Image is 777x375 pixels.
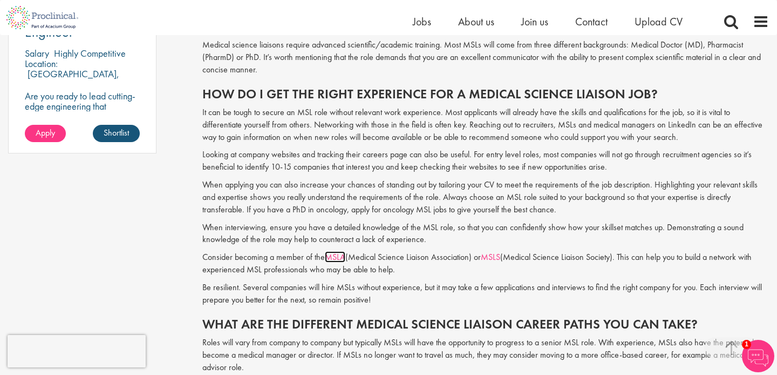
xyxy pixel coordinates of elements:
p: When applying you can also increase your chances of standing out by tailoring your CV to meet the... [202,179,769,216]
h2: What are the different medical science liaison career paths you can take? [202,317,769,331]
p: [GEOGRAPHIC_DATA], [GEOGRAPHIC_DATA] [25,68,119,90]
a: About us [458,15,494,29]
img: Chatbot [742,340,774,372]
a: Jobs [413,15,431,29]
p: Consider becoming a member of the (Medical Science Liaison Association) or (Medical Science Liais... [202,251,769,276]
iframe: reCAPTCHA [8,335,146,367]
a: Join us [521,15,548,29]
span: Location: [25,57,58,70]
p: Roles will vary from company to company but typically MSLs will have the opportunity to progress ... [202,337,769,374]
h2: How do I get the right experience for a medical science liaison job? [202,87,769,101]
a: Apply [25,125,66,142]
span: Salary [25,47,49,59]
p: Are you ready to lead cutting-edge engineering that accelerate clinical breakthroughs in biotech? [25,91,140,132]
p: It can be tough to secure an MSL role without relevant work experience. Most applicants will alre... [202,106,769,144]
a: Senior System Test Engineer [25,12,140,39]
a: MSLA [325,251,345,263]
span: 1 [742,340,751,349]
a: Upload CV [635,15,683,29]
a: Contact [575,15,608,29]
span: Apply [36,127,55,138]
a: MSLS [481,251,500,263]
a: Shortlist [93,125,140,142]
p: Be resilient. Several companies will hire MSLs without experience, but it may take a few applicat... [202,282,769,306]
p: Looking at company websites and tracking their careers page can also be useful. For entry level r... [202,149,769,173]
p: When interviewing, ensure you have a detailed knowledge of the MSL role, so that you can confiden... [202,222,769,246]
p: Highly Competitive [54,47,126,59]
p: Medical science liaisons require advanced scientific/academic training. Most MSLs will come from ... [202,39,769,76]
